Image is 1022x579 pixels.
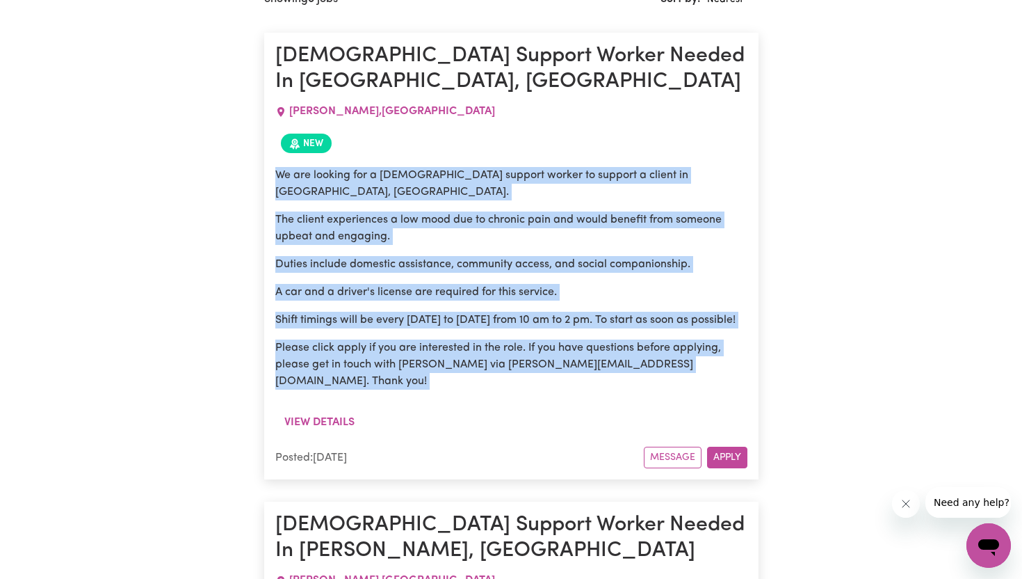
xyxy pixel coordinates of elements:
iframe: Close message [892,490,920,518]
p: The client experiences a low mood due to chronic pain and would benefit from someone upbeat and e... [275,212,747,245]
p: Please click apply if you are interested in the role. If you have questions before applying, plea... [275,340,747,390]
iframe: Message from company [925,487,1011,518]
span: [PERSON_NAME] , [GEOGRAPHIC_DATA] [289,106,495,117]
p: A car and a driver's license are required for this service. [275,284,747,301]
h1: [DEMOGRAPHIC_DATA] Support Worker Needed In [GEOGRAPHIC_DATA], [GEOGRAPHIC_DATA] [275,44,747,95]
button: Message [644,447,701,468]
button: View details [275,409,364,436]
p: Shift timings will be every [DATE] to [DATE] from 10 am to 2 pm. To start as soon as possible! [275,312,747,328]
p: Duties include domestic assistance, community access, and social companionship. [275,256,747,273]
p: We are looking for a [DEMOGRAPHIC_DATA] support worker to support a client in [GEOGRAPHIC_DATA], ... [275,167,747,200]
div: Posted: [DATE] [275,450,644,466]
h1: [DEMOGRAPHIC_DATA] Support Worker Needed In [PERSON_NAME], [GEOGRAPHIC_DATA] [275,513,747,564]
button: Apply for this job [707,447,747,468]
iframe: Button to launch messaging window [966,523,1011,568]
span: Job posted within the last 30 days [281,134,332,153]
